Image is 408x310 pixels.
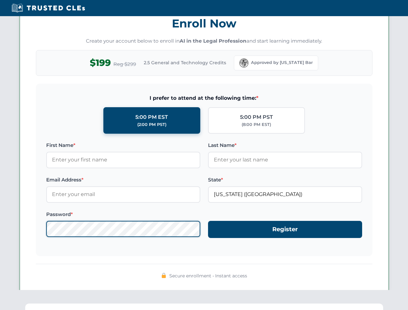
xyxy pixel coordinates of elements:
[46,211,200,218] label: Password
[46,141,200,149] label: First Name
[239,58,248,67] img: Florida Bar
[144,59,226,66] span: 2.5 General and Technology Credits
[240,113,273,121] div: 5:00 PM PST
[180,38,246,44] strong: AI in the Legal Profession
[208,141,362,149] label: Last Name
[46,186,200,202] input: Enter your email
[208,221,362,238] button: Register
[46,152,200,168] input: Enter your first name
[251,59,313,66] span: Approved by [US_STATE] Bar
[208,152,362,168] input: Enter your last name
[169,272,247,279] span: Secure enrollment • Instant access
[36,13,372,34] h3: Enroll Now
[46,176,200,184] label: Email Address
[46,94,362,102] span: I prefer to attend at the following time:
[208,186,362,202] input: Florida (FL)
[36,37,372,45] p: Create your account below to enroll in and start learning immediately.
[161,273,166,278] img: 🔒
[242,121,271,128] div: (8:00 PM EST)
[208,176,362,184] label: State
[113,60,136,68] span: Reg $299
[90,56,111,70] span: $199
[137,121,166,128] div: (2:00 PM PST)
[10,3,87,13] img: Trusted CLEs
[135,113,168,121] div: 5:00 PM EST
